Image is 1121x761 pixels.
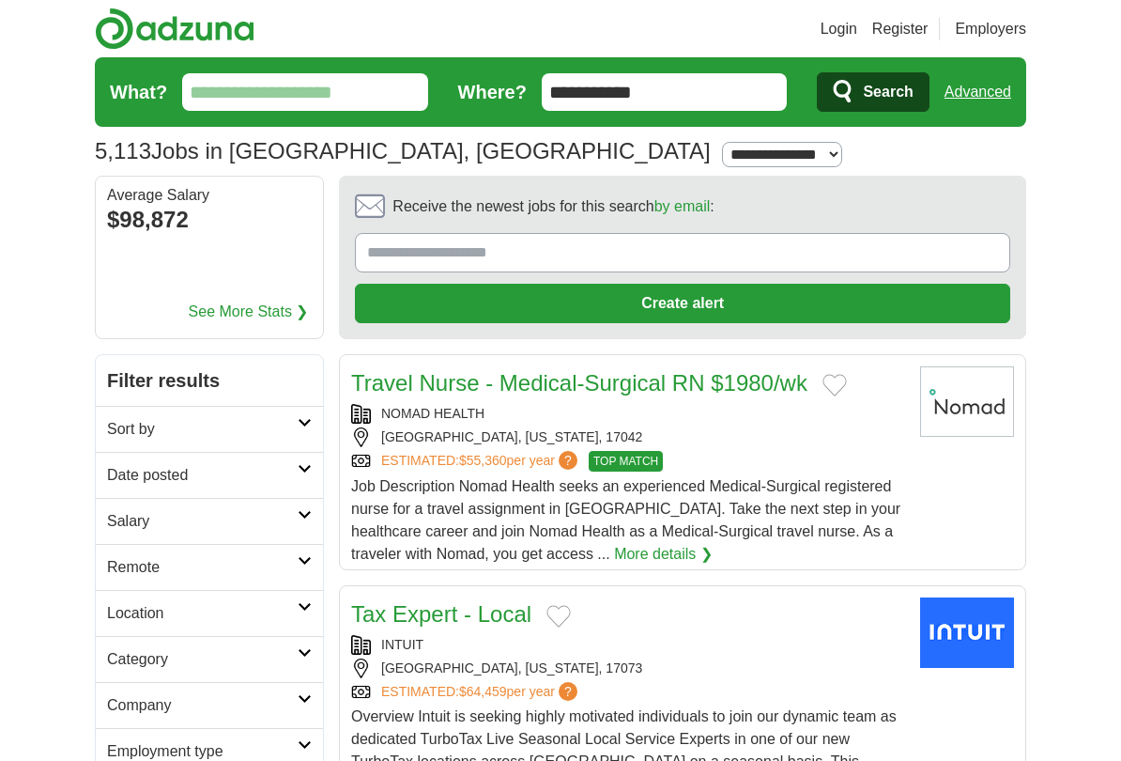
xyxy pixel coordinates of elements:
[107,602,298,625] h2: Location
[96,544,323,590] a: Remote
[355,284,1010,323] button: Create alert
[189,301,309,323] a: See More Stats ❯
[459,453,507,468] span: $55,360
[589,451,663,472] span: TOP MATCH
[96,682,323,728] a: Company
[95,134,151,168] span: 5,113
[96,636,323,682] a: Category
[107,188,312,203] div: Average Salary
[381,637,423,652] a: INTUIT
[872,18,929,40] a: Register
[351,370,807,396] a: Travel Nurse - Medical-Surgical RN $1980/wk
[822,374,847,396] button: Add to favorite jobs
[392,195,714,218] span: Receive the newest jobs for this search :
[107,510,298,533] h2: Salary
[920,366,1014,437] img: Nomad Health logo
[95,8,254,50] img: Adzuna logo
[107,418,298,441] h2: Sort by
[821,18,857,40] a: Login
[107,648,298,671] h2: Category
[351,601,531,627] a: Tax Expert - Local
[458,78,527,106] label: Where?
[381,451,581,472] a: ESTIMATED:$55,360per year?
[351,478,900,562] span: Job Description Nomad Health seeks an experienced Medical-Surgical registered nurse for a travel ...
[96,498,323,544] a: Salary
[96,355,323,406] h2: Filter results
[110,78,167,106] label: What?
[559,451,577,470] span: ?
[459,684,507,699] span: $64,459
[381,682,581,702] a: ESTIMATED:$64,459per year?
[96,406,323,452] a: Sort by
[107,694,298,717] h2: Company
[559,682,577,701] span: ?
[735,19,1102,278] iframe: مربع حوار تسجيل الدخول باستخدام حساب Google
[955,18,1026,40] a: Employers
[107,556,298,579] h2: Remote
[546,605,571,628] button: Add to favorite jobs
[920,598,1014,668] img: Intuit logo
[351,427,905,447] div: [GEOGRAPHIC_DATA], [US_STATE], 17042
[654,198,711,214] a: by email
[381,406,484,421] a: NOMAD HEALTH
[107,203,312,237] div: $98,872
[95,138,711,163] h1: Jobs in [GEOGRAPHIC_DATA], [GEOGRAPHIC_DATA]
[351,659,905,678] div: [GEOGRAPHIC_DATA], [US_STATE], 17073
[96,590,323,636] a: Location
[614,543,713,566] a: More details ❯
[107,464,298,487] h2: Date posted
[96,452,323,498] a: Date posted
